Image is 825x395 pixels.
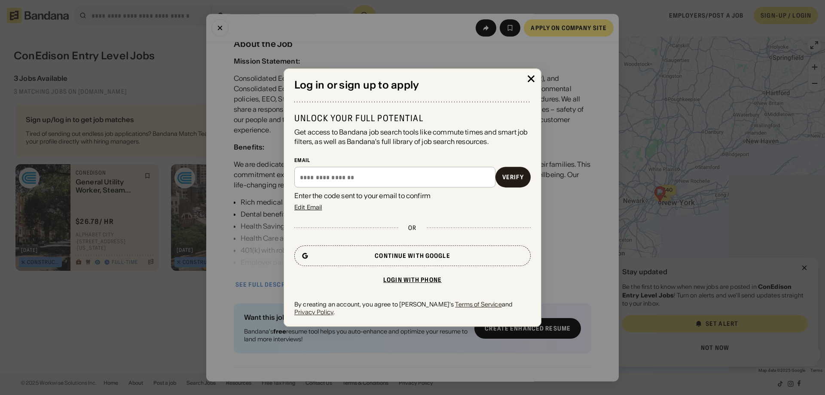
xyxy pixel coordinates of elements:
div: Verify [502,174,524,180]
div: Enter the code sent to your email to confirm [294,191,531,200]
div: Continue with Google [375,253,450,259]
a: Terms of Service [455,300,501,308]
div: Log in or sign up to apply [294,79,531,92]
div: Get access to Bandana job search tools like commute times and smart job filters, as well as Banda... [294,127,531,147]
div: Email [294,157,531,164]
div: or [408,224,416,232]
div: By creating an account, you agree to [PERSON_NAME]'s and . [294,300,531,316]
div: Unlock your full potential [294,113,531,124]
div: Login with phone [383,277,442,283]
a: Privacy Policy [294,308,333,316]
div: Edit Email [294,204,322,210]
